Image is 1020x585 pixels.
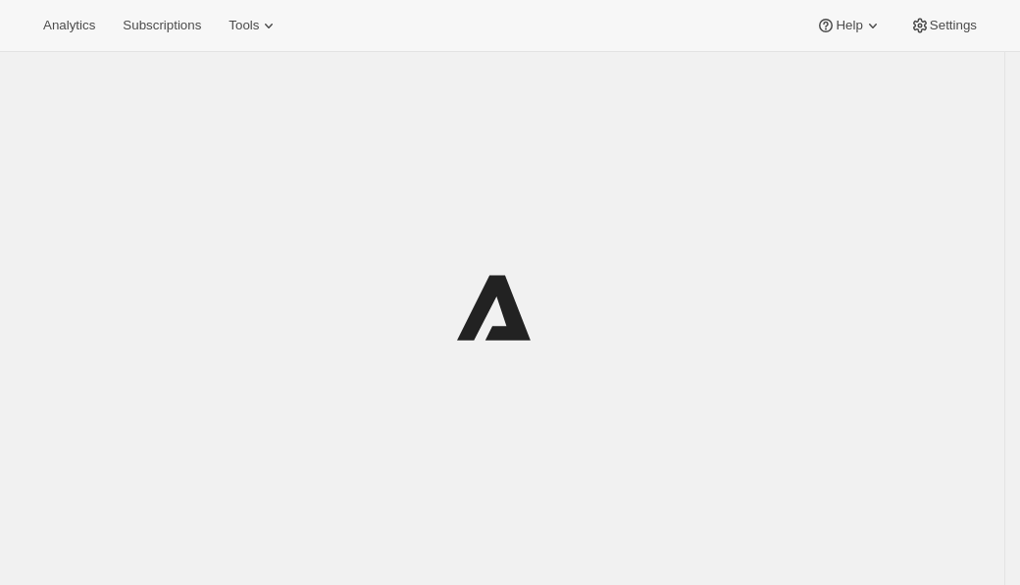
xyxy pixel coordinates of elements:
[229,18,259,33] span: Tools
[43,18,95,33] span: Analytics
[898,12,989,39] button: Settings
[930,18,977,33] span: Settings
[804,12,893,39] button: Help
[123,18,201,33] span: Subscriptions
[31,12,107,39] button: Analytics
[217,12,290,39] button: Tools
[836,18,862,33] span: Help
[111,12,213,39] button: Subscriptions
